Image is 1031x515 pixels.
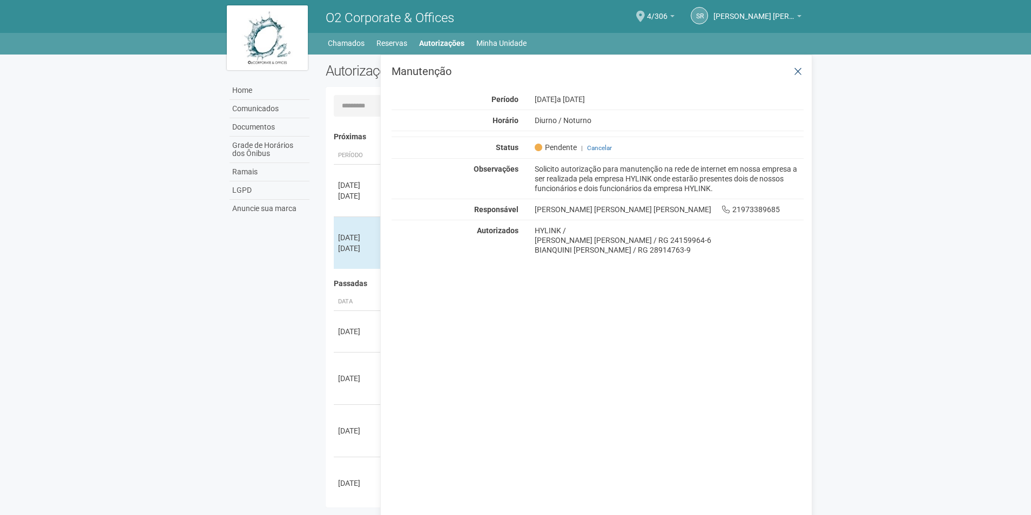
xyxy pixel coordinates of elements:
div: [DATE] [338,425,378,436]
a: Grade de Horários dos Ônibus [230,137,309,163]
div: [DATE] [338,191,378,201]
div: Solicito autorização para manutenção na rede de internet em nossa empresa a ser realizada pela em... [527,164,812,193]
span: O2 Corporate & Offices [326,10,454,25]
a: Cancelar [587,144,612,152]
div: [PERSON_NAME] [PERSON_NAME] / RG 24159964-6 [535,235,804,245]
a: LGPD [230,181,309,200]
a: Chamados [328,36,365,51]
span: a [DATE] [557,95,585,104]
div: [DATE] [338,243,378,254]
div: Diurno / Noturno [527,116,812,125]
h2: Autorizações [326,63,557,79]
strong: Autorizados [477,226,518,235]
div: [DATE] [338,373,378,384]
strong: Período [491,95,518,104]
h3: Manutenção [392,66,804,77]
a: [PERSON_NAME] [PERSON_NAME] [PERSON_NAME] [713,13,801,22]
div: [DATE] [527,94,812,104]
h4: Próximas [334,133,797,141]
div: HYLINK / [535,226,804,235]
span: Pendente [535,143,577,152]
img: logo.jpg [227,5,308,70]
span: Sandro Ricardo Santos da Silva [713,2,794,21]
th: Período [334,147,382,165]
strong: Responsável [474,205,518,214]
span: | [581,144,583,152]
div: [DATE] [338,478,378,489]
div: [DATE] [338,180,378,191]
a: Documentos [230,118,309,137]
strong: Horário [493,116,518,125]
div: [PERSON_NAME] [PERSON_NAME] [PERSON_NAME] 21973389685 [527,205,812,214]
div: [DATE] [338,232,378,243]
th: Data [334,293,382,311]
a: Home [230,82,309,100]
a: Minha Unidade [476,36,527,51]
div: BIANQUINI [PERSON_NAME] / RG 28914763-9 [535,245,804,255]
a: Autorizações [419,36,464,51]
a: 4/306 [647,13,675,22]
strong: Observações [474,165,518,173]
strong: Status [496,143,518,152]
h4: Passadas [334,280,797,288]
span: 4/306 [647,2,668,21]
a: SR [691,7,708,24]
a: Reservas [376,36,407,51]
a: Ramais [230,163,309,181]
div: [DATE] [338,326,378,337]
a: Anuncie sua marca [230,200,309,218]
a: Comunicados [230,100,309,118]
